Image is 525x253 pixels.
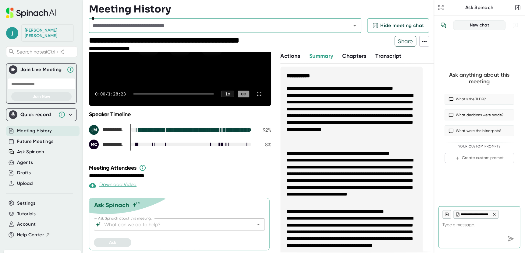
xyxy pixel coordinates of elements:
button: Open [254,220,263,229]
button: Agents [17,159,33,166]
button: Help Center [17,231,50,238]
span: Search notes (Ctrl + K) [17,49,76,55]
span: Actions [280,53,300,59]
button: Hide meeting chat [367,18,429,33]
button: Create custom prompt [445,153,514,163]
div: Ask Spinach [94,201,129,209]
button: View conversation history [437,19,449,31]
button: Close conversation sidebar [513,3,522,12]
div: JM [89,125,99,135]
button: Summary [309,52,333,60]
div: Your Custom Prompts [445,144,514,149]
span: Join Now [33,94,50,99]
button: Open [350,21,359,30]
span: j [6,27,18,39]
div: 0:00 / 1:28:23 [95,92,126,96]
button: Settings [17,200,36,207]
span: Hide meeting chat [380,22,424,29]
div: CC [238,91,249,98]
div: New chat [457,23,502,28]
button: Upload [17,180,33,187]
button: Ask Spinach [17,148,44,155]
button: Drafts [17,169,31,176]
button: Meeting History [17,127,52,134]
div: 8 % [256,142,271,147]
button: What’s the TLDR? [445,94,514,105]
div: Maria Cabarcas [89,140,126,149]
div: Jonathan Rios [25,28,70,38]
div: 92 % [256,127,271,133]
div: Quick record [9,109,74,121]
div: 1 x [221,91,234,97]
input: What can we do to help? [103,220,245,229]
button: Future Meetings [17,138,53,145]
button: Actions [280,52,300,60]
div: Joshua Mesimer [89,125,126,135]
button: What were the blindspots? [445,125,514,136]
h3: Meeting History [89,3,171,15]
div: Join Live MeetingJoin Live Meeting [9,64,74,76]
button: Join Now [11,92,72,101]
div: Ask anything about this meeting [445,71,514,85]
button: Chapters [342,52,366,60]
div: Send message [505,233,516,244]
div: Meeting Attendees [89,164,273,172]
span: Chapters [342,53,366,59]
span: Summary [309,53,333,59]
button: Account [17,221,36,228]
img: Join Live Meeting [10,67,16,73]
button: Expand to Ask Spinach page [437,3,445,12]
button: Share [395,36,416,47]
div: Ask Spinach [445,5,513,11]
span: Transcript [375,53,402,59]
span: Share [395,36,416,47]
button: Ask [94,238,131,247]
div: Speaker Timeline [89,111,271,118]
span: Ask [109,240,116,245]
button: Transcript [375,52,402,60]
span: Help Center [17,231,44,238]
button: What decisions were made? [445,109,514,120]
div: Join Live Meeting [20,67,64,73]
div: MC [89,140,99,149]
div: Quick record [20,112,55,118]
button: Tutorials [17,210,36,217]
div: Download Video [89,182,137,189]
